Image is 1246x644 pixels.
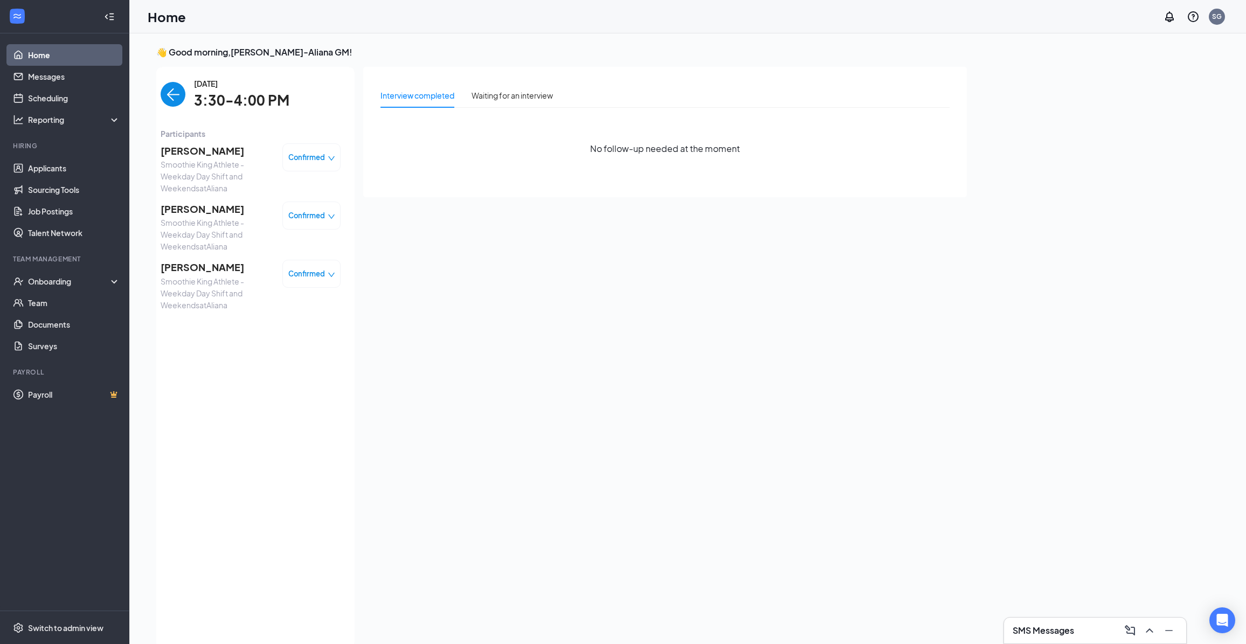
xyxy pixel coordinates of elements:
span: Participants [161,128,341,140]
svg: ComposeMessage [1124,624,1137,637]
span: Confirmed [288,210,325,221]
div: Reporting [28,114,121,125]
div: Payroll [13,368,118,377]
div: Team Management [13,254,118,264]
span: [PERSON_NAME] [161,202,274,217]
a: Messages [28,66,120,87]
a: Team [28,292,120,314]
span: [DATE] [194,78,289,89]
button: ComposeMessage [1122,622,1139,639]
div: Onboarding [28,276,111,287]
a: Applicants [28,157,120,179]
button: Minimize [1160,622,1178,639]
span: Smoothie King Athlete - Weekday Day Shift and Weekends at Aliana [161,275,274,311]
a: Job Postings [28,200,120,222]
a: Scheduling [28,87,120,109]
span: 3:30-4:00 PM [194,89,289,112]
span: Confirmed [288,152,325,163]
a: Sourcing Tools [28,179,120,200]
div: Open Intercom Messenger [1209,607,1235,633]
svg: Analysis [13,114,24,125]
div: Interview completed [380,89,454,101]
svg: Notifications [1163,10,1176,23]
a: Talent Network [28,222,120,244]
div: Switch to admin view [28,622,103,633]
span: down [328,271,335,279]
svg: WorkstreamLogo [12,11,23,22]
a: PayrollCrown [28,384,120,405]
svg: Collapse [104,11,115,22]
span: Smoothie King Athlete - Weekday Day Shift and Weekends at Aliana [161,217,274,252]
svg: Settings [13,622,24,633]
span: No follow-up needed at the moment [590,142,740,155]
a: Surveys [28,335,120,357]
span: down [328,213,335,220]
div: Waiting for an interview [472,89,553,101]
a: Home [28,44,120,66]
svg: QuestionInfo [1187,10,1200,23]
a: Documents [28,314,120,335]
svg: Minimize [1162,624,1175,637]
span: Smoothie King Athlete - Weekday Day Shift and Weekends at Aliana [161,158,274,194]
h3: SMS Messages [1013,625,1074,636]
svg: UserCheck [13,276,24,287]
span: Confirmed [288,268,325,279]
h1: Home [148,8,186,26]
div: Hiring [13,141,118,150]
span: down [328,155,335,162]
button: ChevronUp [1141,622,1158,639]
span: [PERSON_NAME] [161,143,274,158]
div: SG [1212,12,1222,21]
button: back-button [161,82,185,107]
h3: 👋 Good morning, [PERSON_NAME]-Aliana GM ! [156,46,967,58]
svg: ChevronUp [1143,624,1156,637]
span: [PERSON_NAME] [161,260,274,275]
